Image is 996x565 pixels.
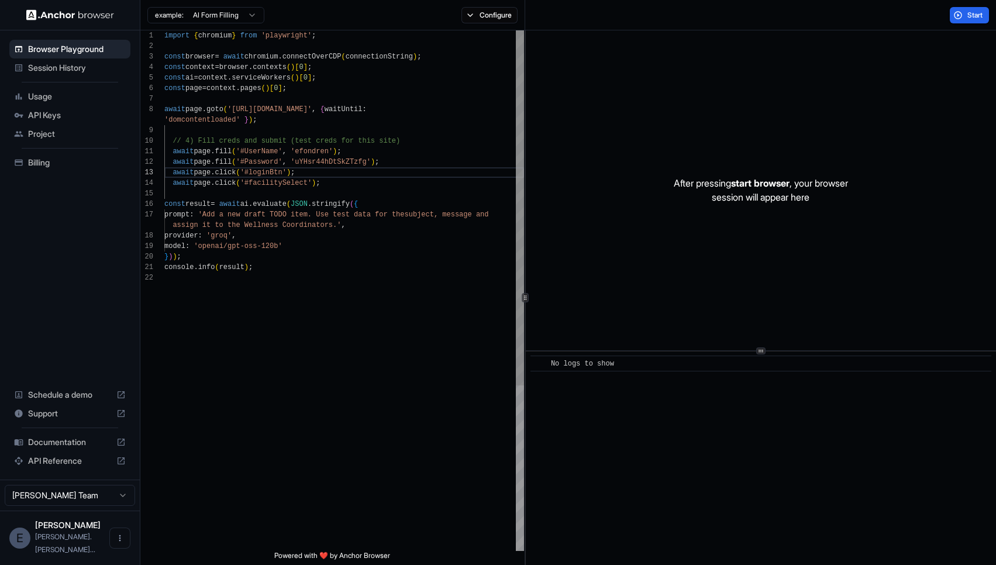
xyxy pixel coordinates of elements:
[244,116,249,124] span: }
[337,147,341,156] span: ;
[140,273,153,283] div: 22
[308,63,312,71] span: ;
[140,146,153,157] div: 11
[223,53,244,61] span: await
[140,209,153,220] div: 17
[346,53,413,61] span: connectionString
[173,158,194,166] span: await
[211,200,215,208] span: =
[282,158,287,166] span: ,
[350,200,354,208] span: (
[291,63,295,71] span: )
[308,74,312,82] span: ]
[198,32,232,40] span: chromium
[164,105,185,113] span: await
[168,253,173,261] span: )
[198,232,202,240] span: :
[9,40,130,58] div: Browser Playground
[270,84,274,92] span: [
[140,230,153,241] div: 18
[244,53,278,61] span: chromium
[291,147,333,156] span: 'efondren'
[206,232,232,240] span: 'groq'
[287,63,291,71] span: (
[232,74,291,82] span: serviceWorkers
[413,53,417,61] span: )
[173,253,177,261] span: )
[164,116,240,124] span: 'domcontentloaded'
[232,147,236,156] span: (
[236,179,240,187] span: (
[173,221,341,229] span: assign it to the Wellness Coordinators.'
[194,179,211,187] span: page
[240,168,287,177] span: '#loginBtn'
[198,74,228,82] span: context
[140,136,153,146] div: 10
[164,53,185,61] span: const
[164,211,189,219] span: prompt
[28,43,126,55] span: Browser Playground
[291,168,295,177] span: ;
[215,158,232,166] span: fill
[9,58,130,77] div: Session History
[236,158,282,166] span: '#Password'
[731,177,790,189] span: start browser
[228,105,312,113] span: '[URL][DOMAIN_NAME]'
[274,84,278,92] span: 0
[278,84,282,92] span: ]
[249,200,253,208] span: .
[140,62,153,73] div: 4
[140,199,153,209] div: 16
[232,232,236,240] span: ,
[249,116,253,124] span: )
[266,84,270,92] span: )
[282,53,342,61] span: connectOverCDP
[312,105,316,113] span: ,
[291,158,371,166] span: 'uYHsr44hDtSkZTzfg'
[140,178,153,188] div: 14
[240,84,261,92] span: pages
[240,179,312,187] span: '#facilitySelect'
[28,436,112,448] span: Documentation
[185,74,194,82] span: ai
[202,105,206,113] span: .
[28,128,126,140] span: Project
[9,87,130,106] div: Usage
[109,528,130,549] button: Open menu
[155,11,184,20] span: example:
[189,211,194,219] span: :
[375,158,379,166] span: ;
[674,176,848,204] p: After pressing , your browser session will appear here
[198,263,215,271] span: info
[9,125,130,143] div: Project
[28,408,112,419] span: Support
[164,242,185,250] span: model
[249,63,253,71] span: .
[140,30,153,41] div: 1
[140,41,153,51] div: 2
[164,232,198,240] span: provider
[244,263,249,271] span: )
[282,84,287,92] span: ;
[173,179,194,187] span: await
[194,168,211,177] span: page
[316,179,320,187] span: ;
[215,263,219,271] span: (
[333,147,337,156] span: )
[140,188,153,199] div: 15
[325,105,363,113] span: waitUntil
[211,147,215,156] span: .
[312,74,316,82] span: ;
[206,84,236,92] span: context
[278,53,282,61] span: .
[461,7,518,23] button: Configure
[371,158,375,166] span: )
[295,74,299,82] span: )
[215,53,219,61] span: =
[164,200,185,208] span: const
[140,51,153,62] div: 3
[287,168,291,177] span: )
[194,158,211,166] span: page
[9,106,130,125] div: API Keys
[320,105,324,113] span: {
